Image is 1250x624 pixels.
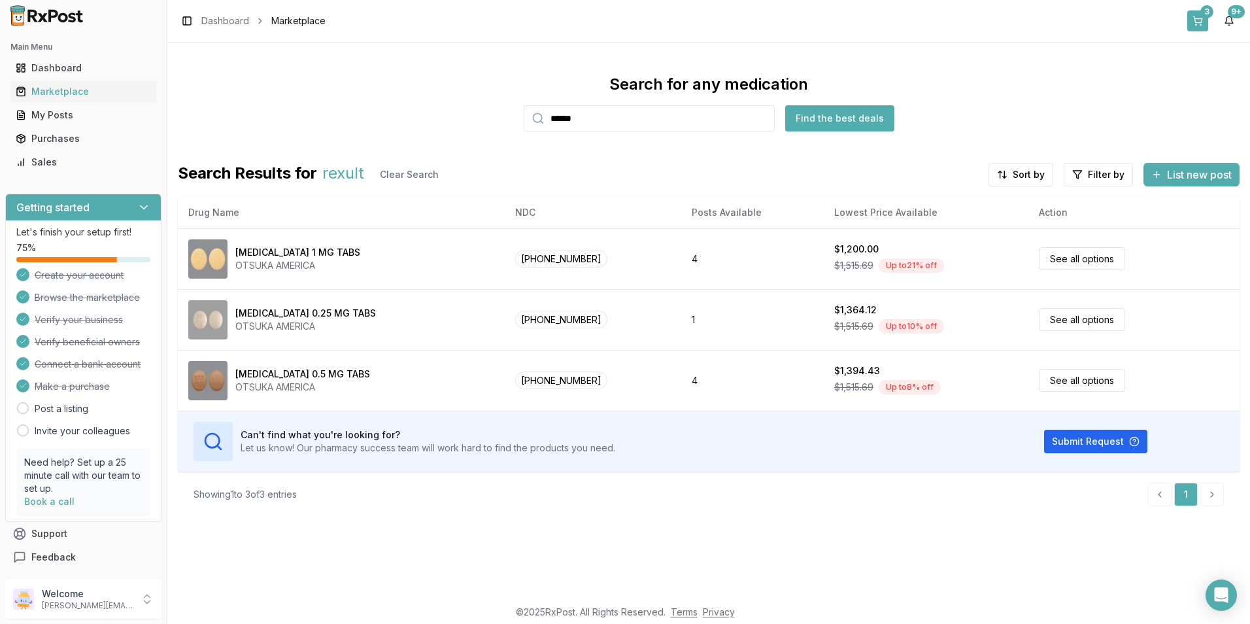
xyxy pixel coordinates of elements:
[1228,5,1245,18] div: 9+
[834,364,880,377] div: $1,394.43
[201,14,249,27] a: Dashboard
[1039,369,1125,392] a: See all options
[10,80,156,103] a: Marketplace
[35,425,130,438] a: Invite your colleagues
[879,258,944,273] div: Up to 21 % off
[10,150,156,174] a: Sales
[1200,5,1213,18] div: 3
[235,381,370,394] div: OTSUKA AMERICA
[235,320,376,333] div: OTSUKA AMERICA
[241,442,615,455] p: Let us know! Our pharmacy success team will work hard to find the products you need.
[10,127,156,150] a: Purchases
[1187,10,1208,31] button: 3
[681,228,824,289] td: 4
[16,61,151,75] div: Dashboard
[194,488,297,501] div: Showing 1 to 3 of 3 entries
[834,303,877,317] div: $1,364.12
[35,269,124,282] span: Create your account
[178,163,317,186] span: Search Results for
[988,163,1053,186] button: Sort by
[16,226,150,239] p: Let's finish your setup first!
[1044,430,1147,453] button: Submit Request
[1143,169,1240,182] a: List new post
[1206,580,1237,611] div: Open Intercom Messenger
[10,42,156,52] h2: Main Menu
[201,14,326,27] nav: breadcrumb
[879,380,941,394] div: Up to 8 % off
[1064,163,1133,186] button: Filter by
[1148,483,1224,506] nav: pagination
[1143,163,1240,186] button: List new post
[681,350,824,411] td: 4
[235,368,370,381] div: [MEDICAL_DATA] 0.5 MG TABS
[671,606,698,617] a: Terms
[785,105,894,131] button: Find the best deals
[188,361,228,400] img: Rexulti 0.5 MG TABS
[271,14,326,27] span: Marketplace
[16,109,151,122] div: My Posts
[235,246,360,259] div: [MEDICAL_DATA] 1 MG TABS
[16,241,36,254] span: 75 %
[515,311,607,328] span: [PHONE_NUMBER]
[703,606,735,617] a: Privacy
[505,197,682,228] th: NDC
[5,522,161,546] button: Support
[834,320,873,333] span: $1,515.69
[10,56,156,80] a: Dashboard
[1028,197,1240,228] th: Action
[188,300,228,339] img: Rexulti 0.25 MG TABS
[42,600,133,611] p: [PERSON_NAME][EMAIL_ADDRESS][DOMAIN_NAME]
[1039,247,1125,270] a: See all options
[834,381,873,394] span: $1,515.69
[1013,168,1045,181] span: Sort by
[5,128,161,149] button: Purchases
[24,456,143,495] p: Need help? Set up a 25 minute call with our team to set up.
[16,85,151,98] div: Marketplace
[35,313,123,326] span: Verify your business
[322,163,364,186] span: rexult
[515,250,607,268] span: [PHONE_NUMBER]
[16,132,151,145] div: Purchases
[609,74,808,95] div: Search for any medication
[13,589,34,610] img: User avatar
[5,58,161,78] button: Dashboard
[5,546,161,569] button: Feedback
[1219,10,1240,31] button: 9+
[35,380,110,393] span: Make a purchase
[1088,168,1124,181] span: Filter by
[5,152,161,173] button: Sales
[16,199,90,215] h3: Getting started
[35,291,140,304] span: Browse the marketplace
[1167,167,1232,182] span: List new post
[235,307,376,320] div: [MEDICAL_DATA] 0.25 MG TABS
[824,197,1028,228] th: Lowest Price Available
[1039,308,1125,331] a: See all options
[24,496,75,507] a: Book a call
[31,551,76,564] span: Feedback
[35,402,88,415] a: Post a listing
[35,358,141,371] span: Connect a bank account
[5,5,89,26] img: RxPost Logo
[178,197,505,228] th: Drug Name
[879,319,944,334] div: Up to 10 % off
[5,105,161,126] button: My Posts
[834,259,873,272] span: $1,515.69
[188,239,228,279] img: Rexulti 1 MG TABS
[681,289,824,350] td: 1
[1174,483,1198,506] a: 1
[834,243,879,256] div: $1,200.00
[10,103,156,127] a: My Posts
[241,428,615,442] h3: Can't find what you're looking for?
[369,163,449,186] button: Clear Search
[16,156,151,169] div: Sales
[235,259,360,272] div: OTSUKA AMERICA
[681,197,824,228] th: Posts Available
[5,81,161,102] button: Marketplace
[35,336,140,349] span: Verify beneficial owners
[515,372,607,389] span: [PHONE_NUMBER]
[42,587,133,600] p: Welcome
